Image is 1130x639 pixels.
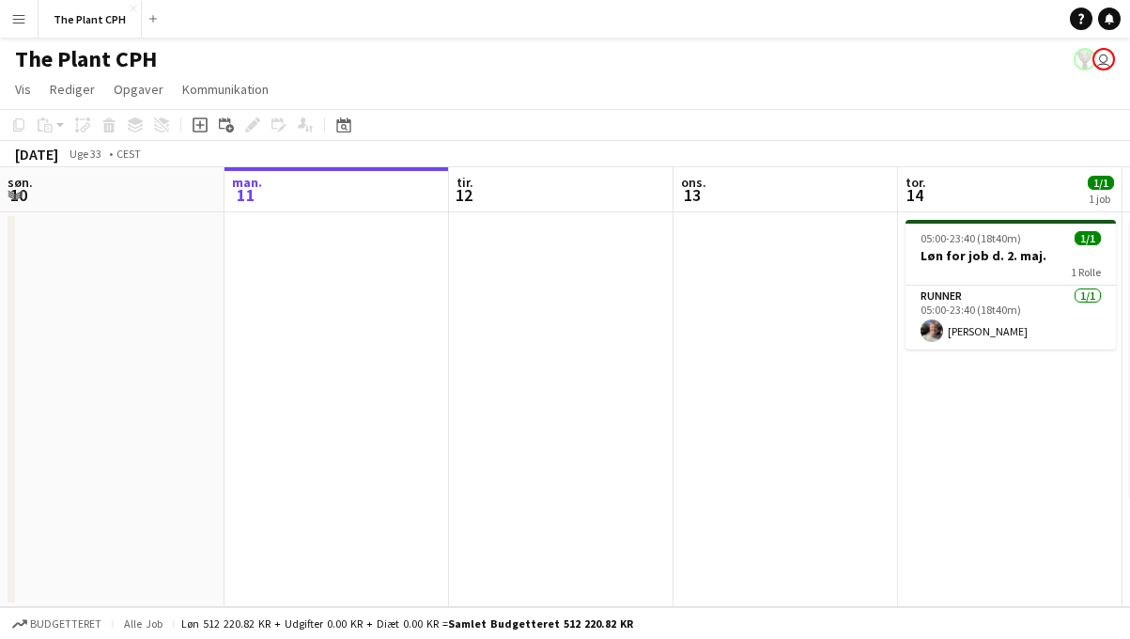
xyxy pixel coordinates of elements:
div: Løn 512 220.82 KR + Udgifter 0.00 KR + Diæt 0.00 KR = [181,616,633,631]
span: søn. [8,174,33,191]
span: Opgaver [114,81,163,98]
span: 13 [678,184,706,206]
span: Budgetteret [30,617,101,631]
span: tir. [457,174,473,191]
span: 11 [229,184,262,206]
span: 12 [454,184,473,206]
span: man. [232,174,262,191]
div: CEST [116,147,141,161]
span: 1 Rolle [1071,265,1101,279]
span: 1/1 [1075,231,1101,245]
app-card-role: Runner1/105:00-23:40 (18t40m)[PERSON_NAME] [906,286,1116,350]
span: Rediger [50,81,95,98]
span: Uge 33 [62,147,109,161]
a: Rediger [42,77,102,101]
div: [DATE] [15,145,58,164]
div: 1 job [1089,192,1113,206]
span: Vis [15,81,31,98]
h3: Løn for job d. 2. maj. [906,247,1116,264]
a: Opgaver [106,77,171,101]
span: tor. [906,174,926,191]
h1: The Plant CPH [15,45,157,73]
span: 05:00-23:40 (18t40m) [921,231,1021,245]
span: ons. [681,174,706,191]
a: Kommunikation [175,77,276,101]
button: The Plant CPH [39,1,142,38]
span: 1/1 [1088,176,1114,190]
span: Kommunikation [182,81,269,98]
app-user-avatar: Magnus Pedersen [1092,48,1115,70]
a: Vis [8,77,39,101]
span: Alle job [120,616,165,631]
app-user-avatar: Nanna Rørhøj [1074,48,1096,70]
button: Budgetteret [9,614,104,634]
span: 14 [903,184,926,206]
span: 10 [5,184,33,206]
span: Samlet budgetteret 512 220.82 KR [448,616,633,631]
app-job-card: 05:00-23:40 (18t40m)1/1Løn for job d. 2. maj.1 RolleRunner1/105:00-23:40 (18t40m)[PERSON_NAME] [906,220,1116,350]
